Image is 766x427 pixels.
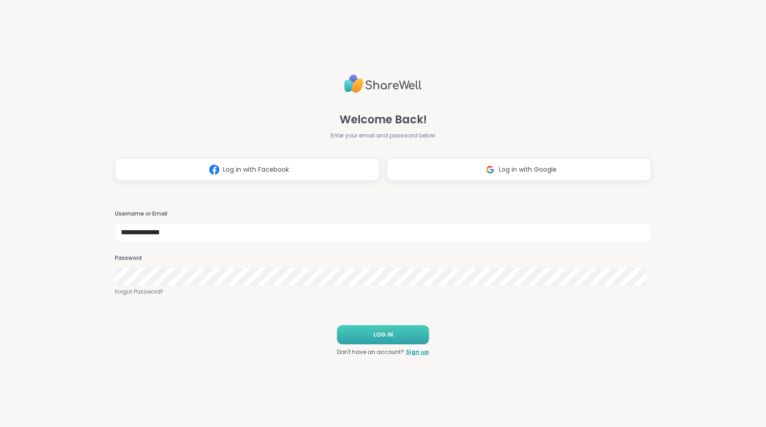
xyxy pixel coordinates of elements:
[499,165,557,174] span: Log in with Google
[115,254,651,262] h3: Password
[344,71,422,97] img: ShareWell Logo
[406,348,429,356] a: Sign up
[340,111,427,128] span: Welcome Back!
[337,325,429,344] button: LOG IN
[115,288,651,296] a: Forgot Password?
[115,158,379,181] button: Log in with Facebook
[373,331,393,339] span: LOG IN
[206,161,223,178] img: ShareWell Logomark
[387,158,651,181] button: Log in with Google
[331,132,435,140] span: Enter your email and password below
[481,161,499,178] img: ShareWell Logomark
[337,348,404,356] span: Don't have an account?
[115,210,651,218] h3: Username or Email
[223,165,289,174] span: Log in with Facebook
